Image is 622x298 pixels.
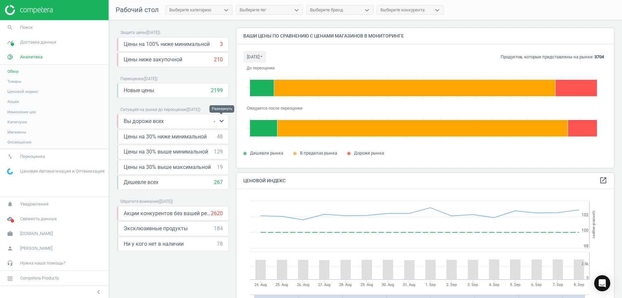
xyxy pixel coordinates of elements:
div: Выберите тег [240,7,266,13]
text: 2.5k [581,262,588,266]
span: Дешевле рынка [250,151,283,156]
text: 0 [586,276,588,280]
span: Уведомления [20,201,49,207]
div: Open Intercom Messenger [594,275,610,291]
i: work [4,227,16,240]
span: Competera Products [20,275,59,281]
span: ( [DATE] ) [146,30,160,35]
p: Продуктов, которые представлены на рынке: [501,54,604,60]
i: cloud_done [4,213,16,225]
div: Выберите категорию [169,7,211,13]
i: chevron_left [95,288,103,296]
span: Акции [7,99,19,104]
span: Цены на 30% выше максимальной [124,164,211,171]
span: Оповещения [7,139,31,145]
i: keyboard_arrow_down [217,117,226,125]
tspan: 25. Aug [275,283,288,287]
tspan: 29. Aug [361,283,373,287]
div: 184 [214,225,223,232]
div: 2199 [211,87,223,94]
span: Ценовая Автоматизация и Оптимизация [20,168,105,174]
span: Рабочий стол [116,6,159,14]
tspan: Ценовой индекс [592,211,596,239]
button: keyboard_arrow_down [215,114,228,128]
span: Дороже рынка [354,151,384,156]
div: Выберите бренд [310,7,343,13]
span: ( [DATE] ) [143,76,158,81]
tspan: 4. Sep [489,283,499,287]
span: ( [DATE] ) [186,107,200,112]
span: Изменение цен [7,109,36,115]
tspan: 5. Sep [510,283,520,287]
div: 19 [217,164,223,171]
i: search [4,21,16,34]
span: Переоценка [20,154,45,160]
tspan: 31. Aug [403,283,415,287]
span: Ни у кого нет в наличии [124,240,184,248]
div: 441 [214,118,223,125]
i: open_in_new [599,176,607,184]
tspan: Ожидается после переоценки [247,106,303,111]
span: Цены на 30% выше минимальной [124,148,208,156]
span: Доставка данных [20,39,56,45]
h4: Ценовой индекс [237,173,614,189]
span: Переоценка [120,76,143,81]
div: 129 [214,148,223,156]
a: open_in_new [599,176,607,185]
tspan: До переоценки [247,66,274,70]
span: В пределах рынка [300,151,337,156]
div: 3 [220,41,223,48]
i: headset_mic [4,257,16,270]
i: person [4,242,16,255]
span: Эксклюзивные продукты [124,225,188,232]
div: Развернуть [209,105,234,113]
span: Вы дороже всех [124,118,164,125]
span: Обзор [7,69,19,74]
div: 48 [217,133,223,140]
text: 102 [581,213,588,217]
h4: Ваши цены по сравнению с ценами магазинов в мониторинге [237,28,614,44]
button: [DATE] [243,51,266,63]
i: swap_vert [4,150,16,163]
span: Дешевле всех [124,179,159,186]
span: Поиск [20,24,33,31]
i: timeline [4,36,16,49]
tspan: 3. Sep [468,283,478,287]
tspan: 28. Aug [339,283,352,287]
span: Цены ниже закупочной [124,56,182,63]
span: Ценовой индекс [7,89,38,94]
span: Магазины [7,129,26,135]
tspan: 27. Aug [318,283,330,287]
tspan: 2. Sep [446,283,457,287]
button: chevron_left [90,288,107,296]
img: ajHJNr6hYgQAAAAASUVORK5CYII= [5,5,53,15]
div: 267 [214,179,223,186]
i: notifications [4,198,16,211]
span: Новые цены [124,87,154,94]
span: Аналитика [20,54,43,60]
tspan: 8. Sep [574,283,584,287]
tspan: 30. Aug [382,283,394,287]
span: Свежесть данных [20,216,57,222]
span: Цены на 100% ниже минимальной [124,41,210,48]
i: pie_chart_outlined [4,51,16,63]
span: Товары [7,79,21,84]
span: Категории [7,119,27,125]
div: Выберите конкурента [380,7,425,13]
tspan: 7. Sep [553,283,563,287]
text: 100 [581,228,588,233]
div: 210 [214,56,223,63]
span: [PERSON_NAME] [20,245,52,251]
span: [DOMAIN_NAME] [20,231,53,237]
text: 98 [584,244,588,248]
span: Нужна наша помощь? [20,260,65,266]
span: Защита цены [120,30,146,35]
span: Обратите внимание [120,199,159,204]
span: Цены на 30% ниже минимальной [124,133,207,140]
div: 2620 [211,210,223,217]
tspan: 1. Sep [425,283,436,287]
div: 78 [217,240,223,248]
tspan: 26. Aug [297,283,309,287]
tspan: 6. Sep [531,283,542,287]
span: ( [DATE] ) [159,199,173,204]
